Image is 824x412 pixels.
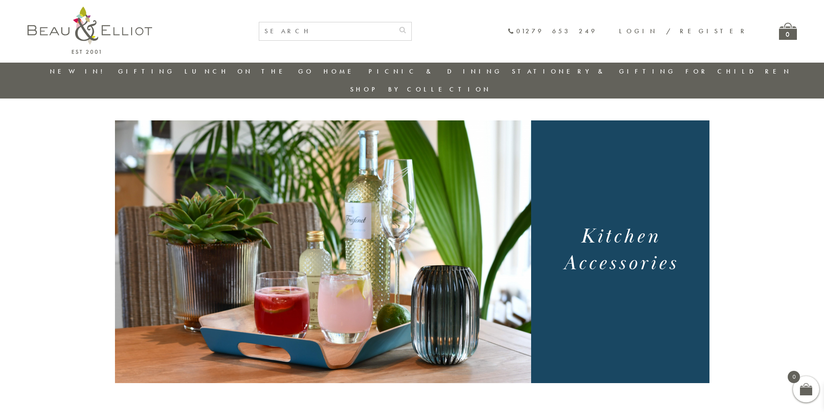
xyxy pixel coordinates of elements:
span: 0 [788,371,800,383]
a: 0 [779,23,797,40]
a: 01279 653 249 [508,28,597,35]
a: Shop by collection [350,85,491,94]
img: logo [28,7,152,54]
input: SEARCH [259,22,394,40]
a: For Children [685,67,792,76]
a: Stationery & Gifting [512,67,676,76]
a: Login / Register [619,27,748,35]
a: New in! [50,67,108,76]
a: Home [323,67,358,76]
a: Lunch On The Go [184,67,314,76]
h1: Kitchen Accessories [542,223,699,277]
a: Picnic & Dining [369,67,502,76]
img: Large Willow Tray - by Beau and Elliot [115,120,531,383]
a: Gifting [118,67,175,76]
